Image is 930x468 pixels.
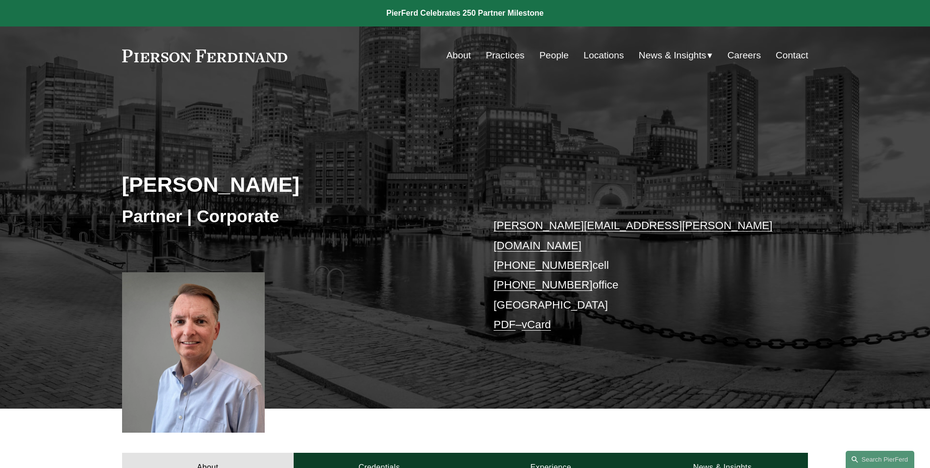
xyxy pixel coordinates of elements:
[494,219,773,251] a: [PERSON_NAME][EMAIL_ADDRESS][PERSON_NAME][DOMAIN_NAME]
[122,172,465,197] h2: [PERSON_NAME]
[494,318,516,331] a: PDF
[728,46,761,65] a: Careers
[846,451,914,468] a: Search this site
[494,279,593,291] a: [PHONE_NUMBER]
[122,206,465,227] h3: Partner | Corporate
[494,259,593,271] a: [PHONE_NUMBER]
[494,216,779,335] p: cell office [GEOGRAPHIC_DATA] –
[522,318,551,331] a: vCard
[583,46,624,65] a: Locations
[486,46,525,65] a: Practices
[539,46,569,65] a: People
[639,47,706,64] span: News & Insights
[447,46,471,65] a: About
[776,46,808,65] a: Contact
[639,46,713,65] a: folder dropdown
